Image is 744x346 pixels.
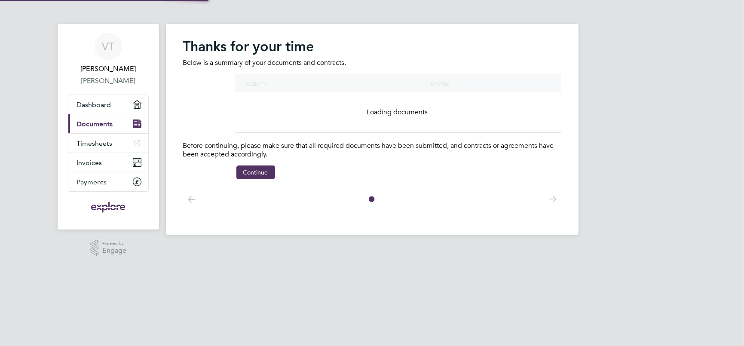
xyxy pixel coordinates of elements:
p: Below is a summary of your documents and contracts. [183,58,561,67]
a: Invoices [68,153,148,172]
span: Dashboard [77,101,111,109]
span: Invoices [77,159,102,167]
a: Timesheets [68,134,148,153]
span: Documents [77,120,113,128]
span: Powered by [102,240,126,247]
span: Timesheets [77,139,113,147]
span: Engage [102,247,126,254]
a: [PERSON_NAME] [68,76,149,86]
a: Documents [68,114,148,133]
a: Go to home page [68,200,149,214]
p: Before continuing, please make sure that all required documents have been submitted, and contract... [183,141,561,159]
img: exploregroup-logo-retina.png [90,200,126,214]
a: Dashboard [68,95,148,114]
a: Powered byEngage [90,240,126,256]
span: Viktor Tkachuk [68,64,149,74]
a: VT[PERSON_NAME] [68,33,149,74]
h2: Thanks for your time [183,38,561,55]
a: Payments [68,172,148,191]
span: VT [102,41,114,52]
span: Payments [77,178,107,186]
nav: Main navigation [58,24,159,230]
button: Continue [236,165,275,179]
